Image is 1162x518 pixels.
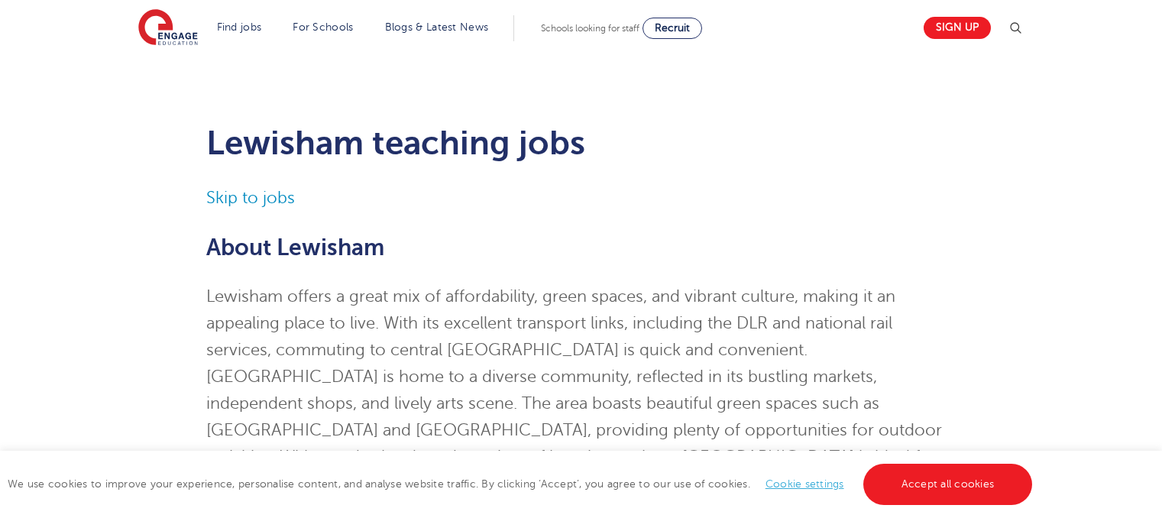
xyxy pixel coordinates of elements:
a: For Schools [293,21,353,33]
a: Recruit [642,18,702,39]
a: Sign up [924,17,991,39]
a: Accept all cookies [863,464,1033,505]
a: Cookie settings [765,478,844,490]
a: Skip to jobs [206,189,295,207]
h1: Lewisham teaching jobs [206,124,956,162]
a: Find jobs [217,21,262,33]
p: Lewisham offers a great mix of affordability, green spaces, and vibrant culture, making it an app... [206,283,956,497]
img: Engage Education [138,9,198,47]
span: We use cookies to improve your experience, personalise content, and analyse website traffic. By c... [8,478,1036,490]
span: Recruit [655,22,690,34]
span: Schools looking for staff [541,23,639,34]
span: About Lewisham [206,235,384,261]
a: Blogs & Latest News [385,21,489,33]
